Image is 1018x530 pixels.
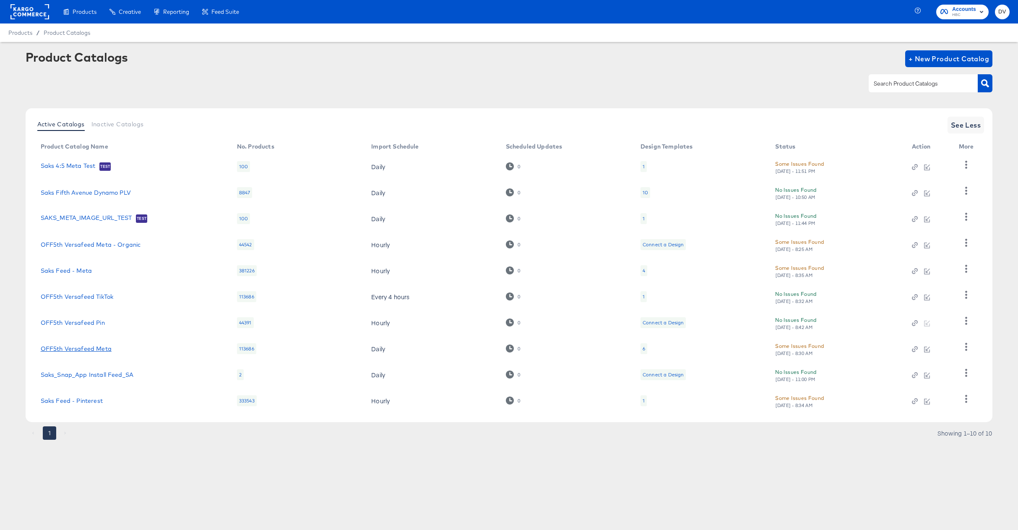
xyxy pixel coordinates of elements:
[640,395,647,406] div: 1
[640,369,686,380] div: Connect a Design
[643,293,645,300] div: 1
[517,216,521,222] div: 0
[43,426,56,440] button: page 1
[365,258,499,284] td: Hourly
[643,319,684,326] div: Connect a Design
[506,371,521,379] div: 0
[211,8,239,15] span: Feed Suite
[952,5,976,14] span: Accounts
[643,397,645,404] div: 1
[640,343,647,354] div: 6
[365,336,499,362] td: Daily
[237,187,253,198] div: 8847
[640,291,647,302] div: 1
[365,388,499,414] td: Hourly
[517,320,521,326] div: 0
[775,342,824,350] div: Some Issues Found
[775,350,813,356] div: [DATE] - 8:30 AM
[936,5,989,19] button: AccountsHBC
[44,29,90,36] a: Product Catalogs
[640,187,650,198] div: 10
[506,266,521,274] div: 0
[517,242,521,248] div: 0
[517,372,521,378] div: 0
[775,394,824,408] button: Some Issues Found[DATE] - 8:34 AM
[41,267,92,274] a: Saks Feed - Meta
[73,8,96,15] span: Products
[237,161,250,172] div: 100
[643,371,684,378] div: Connect a Design
[909,53,989,65] span: + New Product Catalog
[643,267,645,274] div: 4
[937,430,992,436] div: Showing 1–10 of 10
[643,215,645,222] div: 1
[41,162,96,171] a: Saks 4:5 Meta Test
[506,162,521,170] div: 0
[775,342,824,356] button: Some Issues Found[DATE] - 8:30 AM
[951,119,981,131] span: See Less
[237,343,256,354] div: 113686
[365,180,499,206] td: Daily
[237,369,244,380] div: 2
[643,241,684,248] div: Connect a Design
[237,143,274,150] div: No. Products
[775,159,824,174] button: Some Issues Found[DATE] - 11:51 PM
[32,29,44,36] span: /
[872,79,961,89] input: Search Product Catalogs
[775,159,824,168] div: Some Issues Found
[952,12,976,18] span: HBC
[643,189,648,196] div: 10
[506,188,521,196] div: 0
[517,164,521,170] div: 0
[775,246,813,252] div: [DATE] - 8:25 AM
[37,121,85,128] span: Active Catalogs
[640,265,647,276] div: 4
[775,402,813,408] div: [DATE] - 8:34 AM
[640,239,686,250] div: Connect a Design
[163,8,189,15] span: Reporting
[775,238,824,246] div: Some Issues Found
[506,345,521,352] div: 0
[365,154,499,180] td: Daily
[506,319,521,326] div: 0
[41,319,105,326] a: OFF5th Versafeed Pin
[365,232,499,258] td: Hourly
[517,346,521,352] div: 0
[775,394,824,402] div: Some Issues Found
[506,397,521,405] div: 0
[119,8,141,15] span: Creative
[775,168,815,174] div: [DATE] - 11:51 PM
[99,163,111,170] span: Test
[640,143,693,150] div: Design Templates
[41,371,133,378] a: Saks_Snap_App Install Feed_SA
[41,241,141,248] a: OFF5th Versafeed Meta - Organic
[506,292,521,300] div: 0
[775,238,824,252] button: Some Issues Found[DATE] - 8:25 AM
[8,29,32,36] span: Products
[41,397,103,404] a: Saks Feed - Pinterest
[237,291,256,302] div: 113686
[775,264,824,272] div: Some Issues Found
[237,213,250,224] div: 100
[643,163,645,170] div: 1
[506,143,562,150] div: Scheduled Updates
[775,264,824,278] button: Some Issues Found[DATE] - 8:35 AM
[506,214,521,222] div: 0
[905,140,952,154] th: Action
[506,240,521,248] div: 0
[517,398,521,404] div: 0
[41,345,112,352] a: OFF5th Versafeed Meta
[365,206,499,232] td: Daily
[640,213,647,224] div: 1
[237,395,257,406] div: 333543
[41,293,113,300] a: OFF5th Versafeed TikTok
[26,426,73,440] nav: pagination navigation
[136,215,147,222] span: Test
[237,265,257,276] div: 381226
[768,140,905,154] th: Status
[41,214,132,223] a: SAKS_META_IMAGE_URL_TEST
[237,317,254,328] div: 44391
[237,239,254,250] div: 44542
[517,268,521,274] div: 0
